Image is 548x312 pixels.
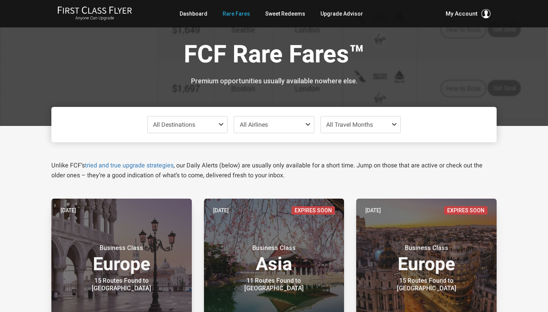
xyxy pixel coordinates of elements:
span: Expires Soon [292,206,335,215]
h3: Premium opportunities usually available nowhere else. [57,77,491,85]
h3: Asia [213,244,335,273]
button: My Account [446,9,491,18]
img: First Class Flyer [57,6,132,14]
a: Rare Fares [223,7,250,21]
a: Dashboard [180,7,207,21]
span: All Travel Months [326,121,373,128]
time: [DATE] [365,206,381,215]
span: All Destinations [153,121,195,128]
small: Business Class [226,244,322,252]
span: All Airlines [240,121,268,128]
p: Unlike FCF’s , our Daily Alerts (below) are usually only available for a short time. Jump on thos... [51,161,497,180]
div: 11 Routes Found to [GEOGRAPHIC_DATA] [226,277,322,292]
small: Anyone Can Upgrade [57,16,132,21]
h3: Europe [365,244,487,273]
div: 15 Routes Found to [GEOGRAPHIC_DATA] [74,277,169,292]
small: Business Class [379,244,474,252]
small: Business Class [74,244,169,252]
a: First Class FlyerAnyone Can Upgrade [57,6,132,21]
a: tried and true upgrade strategies [85,162,174,169]
div: 15 Routes Found to [GEOGRAPHIC_DATA] [379,277,474,292]
h1: FCF Rare Fares™ [57,41,491,70]
span: My Account [446,9,478,18]
h3: Europe [61,244,183,273]
time: [DATE] [213,206,229,215]
time: [DATE] [61,206,76,215]
a: Upgrade Advisor [320,7,363,21]
span: Expires Soon [444,206,487,215]
a: Sweet Redeems [265,7,305,21]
